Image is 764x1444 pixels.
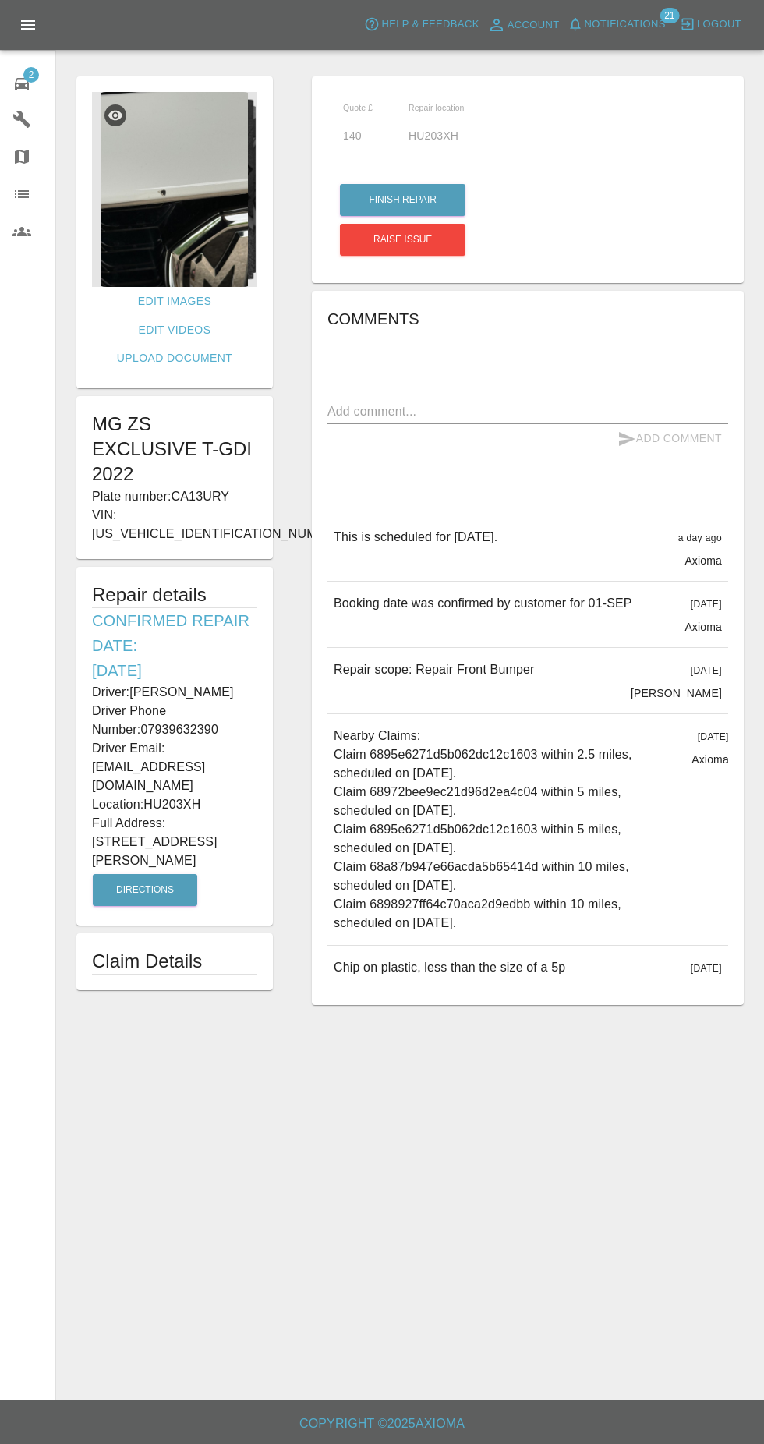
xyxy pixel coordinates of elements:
[92,608,257,683] h6: Confirmed Repair Date: [DATE]
[132,287,218,316] a: Edit Images
[9,6,47,44] button: Open drawer
[678,533,722,543] span: a day ago
[92,412,257,487] h1: MG ZS EXCLUSIVE T-GDI 2022
[483,12,564,37] a: Account
[92,702,257,739] p: Driver Phone Number: 07939632390
[92,739,257,795] p: Driver Email: [EMAIL_ADDRESS][DOMAIN_NAME]
[12,1413,752,1435] h6: Copyright © 2025 Axioma
[660,8,679,23] span: 21
[334,594,632,613] p: Booking date was confirmed by customer for 01-SEP
[697,16,741,34] span: Logout
[334,958,565,977] p: Chip on plastic, less than the size of a 5p
[327,306,728,331] h6: Comments
[93,874,197,906] button: Directions
[92,795,257,814] p: Location: HU203XH
[691,752,729,767] p: Axioma
[340,184,465,216] button: Finish Repair
[360,12,483,37] button: Help & Feedback
[111,344,239,373] a: Upload Document
[334,660,535,679] p: Repair scope: Repair Front Bumper
[676,12,745,37] button: Logout
[92,814,257,870] p: Full Address: [STREET_ADDRESS][PERSON_NAME]
[691,665,722,676] span: [DATE]
[564,12,670,37] button: Notifications
[92,92,257,287] img: a98d0f96-e1f3-4513-be02-4dda51a3da79
[409,103,465,112] span: Repair location
[334,528,497,547] p: This is scheduled for [DATE].
[92,487,257,506] p: Plate number: CA13URY
[334,727,679,933] p: Nearby Claims: Claim 6895e6271d5b062dc12c1603 within 2.5 miles, scheduled on [DATE]. Claim 68972b...
[691,599,722,610] span: [DATE]
[92,582,257,607] h5: Repair details
[684,619,722,635] p: Axioma
[381,16,479,34] span: Help & Feedback
[698,731,729,742] span: [DATE]
[340,224,465,256] button: Raise issue
[631,685,722,701] p: [PERSON_NAME]
[691,963,722,974] span: [DATE]
[585,16,666,34] span: Notifications
[133,316,218,345] a: Edit Videos
[92,949,257,974] h1: Claim Details
[23,67,39,83] span: 2
[684,553,722,568] p: Axioma
[343,103,373,112] span: Quote £
[92,506,257,543] p: VIN: [US_VEHICLE_IDENTIFICATION_NUMBER]
[508,16,560,34] span: Account
[92,683,257,702] p: Driver: [PERSON_NAME]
